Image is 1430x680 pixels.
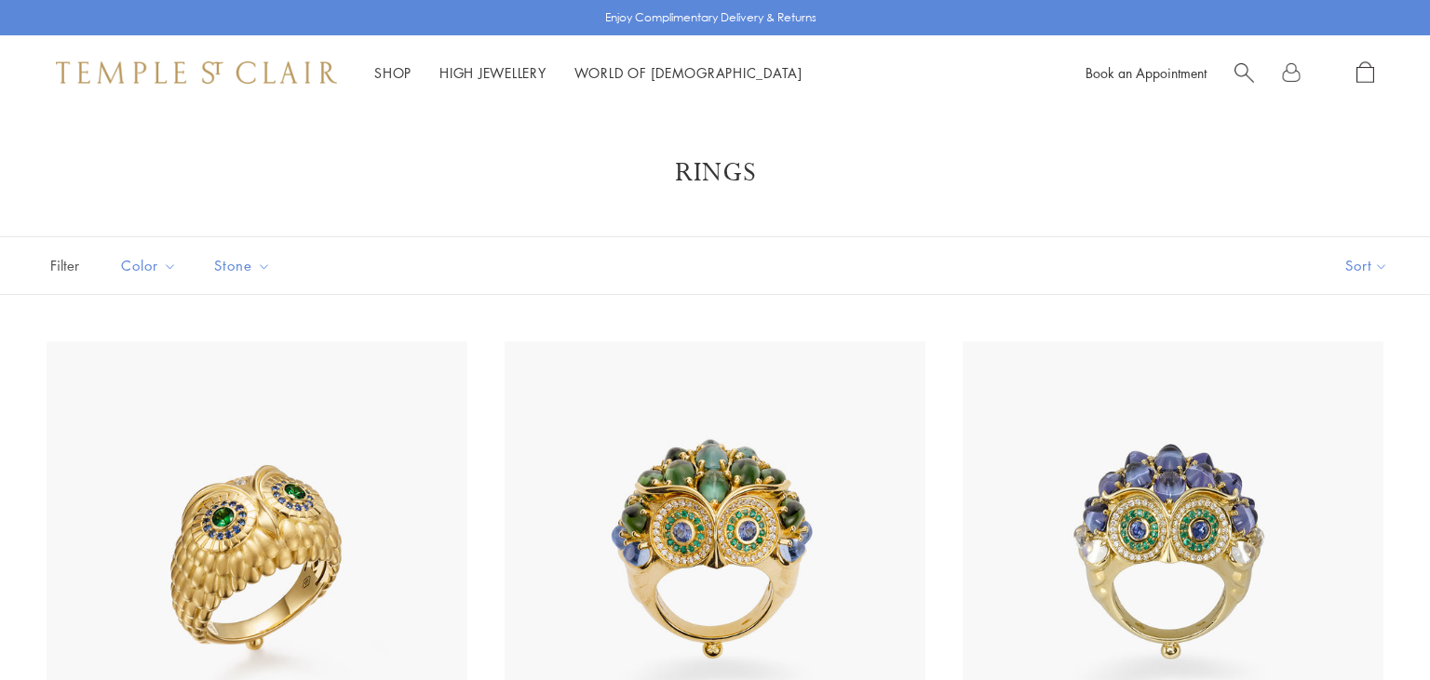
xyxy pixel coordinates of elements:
[574,63,803,82] a: World of [DEMOGRAPHIC_DATA]World of [DEMOGRAPHIC_DATA]
[605,8,816,27] p: Enjoy Complimentary Delivery & Returns
[1356,61,1374,85] a: Open Shopping Bag
[74,156,1356,190] h1: Rings
[439,63,546,82] a: High JewelleryHigh Jewellery
[1303,237,1430,294] button: Show sort by
[56,61,337,84] img: Temple St. Clair
[205,254,285,277] span: Stone
[1234,61,1254,85] a: Search
[107,245,191,287] button: Color
[374,63,411,82] a: ShopShop
[112,254,191,277] span: Color
[200,245,285,287] button: Stone
[374,61,803,85] nav: Main navigation
[1086,63,1207,82] a: Book an Appointment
